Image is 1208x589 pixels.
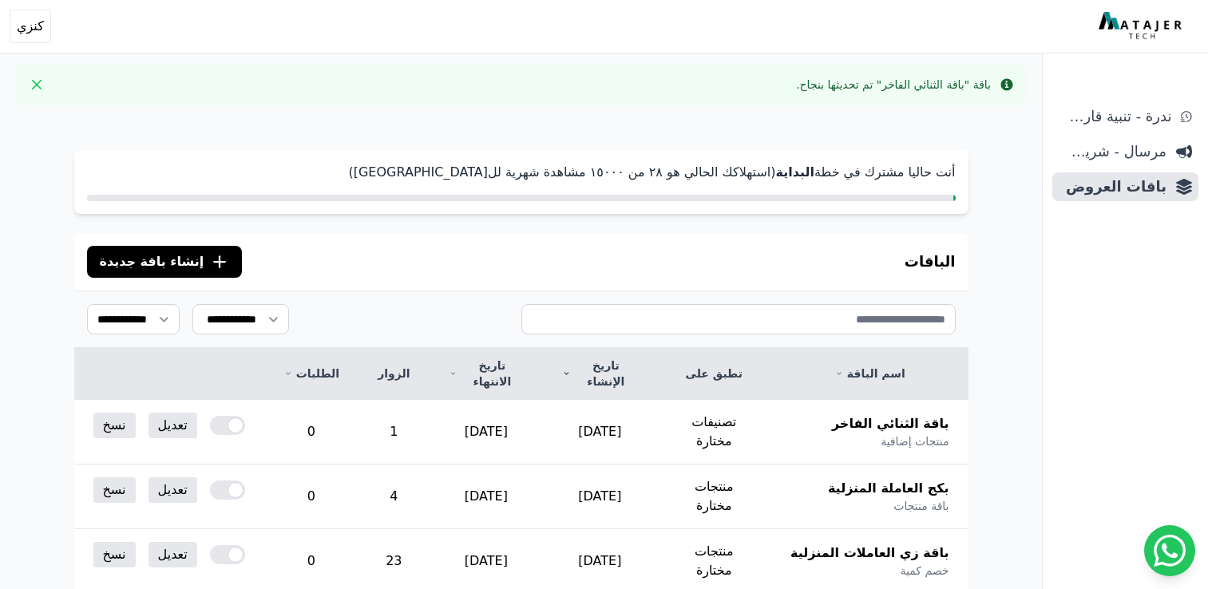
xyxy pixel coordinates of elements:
a: نسخ [93,413,136,438]
td: 4 [358,464,429,529]
span: مرسال - شريط دعاية [1059,140,1166,163]
span: بكج العاملة المنزلية [828,479,949,498]
span: باقة الثنائي الفاخر [832,414,949,433]
strong: البداية [775,164,814,180]
button: Close [24,72,50,97]
a: نسخ [93,477,136,503]
span: خصم كمية [900,563,949,579]
span: باقة منتجات [893,498,949,514]
span: ندرة - تنبية قارب علي النفاذ [1059,105,1171,128]
img: MatajerTech Logo [1099,12,1186,41]
td: [DATE] [543,464,656,529]
td: [DATE] [543,400,656,464]
a: الطلبات [283,366,339,381]
td: تصنيفات مختارة [656,400,771,464]
span: باقة زي العاملات المنزلية [790,544,949,563]
a: تعديل [149,542,197,567]
div: باقة "باقة الثنائي الفاخر" تم تحديثها بنجاح. [796,77,991,93]
span: باقات العروض [1059,176,1166,198]
span: كنزي [17,17,44,36]
td: منتجات مختارة [656,464,771,529]
a: تعديل [149,477,197,503]
th: الزوار [358,348,429,400]
span: منتجات إضافية [881,433,949,449]
a: اسم الباقة [790,366,949,381]
td: 0 [264,400,358,464]
td: 0 [264,464,358,529]
a: تاريخ الإنشاء [562,358,637,389]
th: تطبق على [656,348,771,400]
a: تعديل [149,413,197,438]
h3: الباقات [905,251,956,273]
p: أنت حاليا مشترك في خطة (استهلاكك الحالي هو ٢٨ من ١٥۰۰۰ مشاهدة شهرية لل[GEOGRAPHIC_DATA]) [87,163,956,182]
a: تاريخ الانتهاء [449,358,525,389]
a: نسخ [93,542,136,567]
span: إنشاء باقة جديدة [100,252,204,271]
button: إنشاء باقة جديدة [87,246,243,278]
td: 1 [358,400,429,464]
button: كنزي [10,10,51,43]
td: [DATE] [430,400,544,464]
td: [DATE] [430,464,544,529]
